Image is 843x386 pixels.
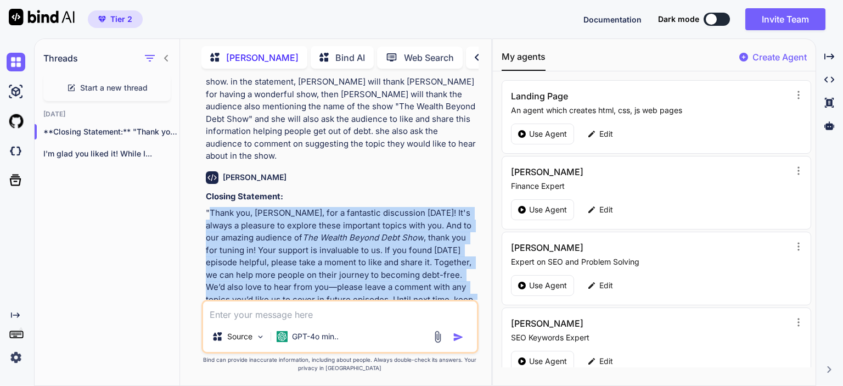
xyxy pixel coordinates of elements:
p: Create Agent [752,51,807,64]
button: premiumTier 2 [88,10,143,28]
p: Finance Expert [511,181,789,192]
img: Pick Models [256,332,265,342]
p: Edit [599,356,613,367]
h3: [PERSON_NAME] [511,165,706,178]
p: SEO Keywords Expert [511,332,789,343]
img: githubLight [7,112,25,131]
p: GPT-4o min.. [292,331,339,342]
span: Dark mode [658,14,699,25]
p: Bind AI [335,51,365,64]
p: [PERSON_NAME] [226,51,299,64]
p: Now i need you write me an closing statement for the same podcast show. in the statement, [PERSON... [206,64,476,163]
img: chat [7,53,25,71]
p: Bind can provide inaccurate information, including about people. Always double-check its answers.... [201,356,479,372]
img: ai-studio [7,82,25,101]
img: settings [7,348,25,367]
img: Bind AI [9,9,75,25]
h2: [DATE] [35,110,179,119]
img: premium [98,16,106,23]
p: Use Agent [529,356,567,367]
h3: [PERSON_NAME] [511,241,706,254]
img: icon [453,332,464,343]
h1: Threads [43,52,78,65]
p: "Thank you, [PERSON_NAME], for a fantastic discussion [DATE]! It's always a pleasure to explore t... [206,207,476,331]
p: Edit [599,128,613,139]
p: Use Agent [529,128,567,139]
img: darkCloudIdeIcon [7,142,25,160]
img: attachment [431,331,444,343]
strong: Closing Statement: [206,191,283,202]
h3: Landing Page [511,89,706,103]
button: Documentation [583,14,642,25]
p: Source [227,331,252,342]
span: Tier 2 [110,14,132,25]
p: Edit [599,204,613,215]
h3: [PERSON_NAME] [511,317,706,330]
p: I'm glad you liked it! While I... [43,148,179,159]
p: **Closing Statement:** "Thank you, [PERSON_NAME], for a... [43,126,179,137]
img: GPT-4o mini [277,331,288,342]
span: Documentation [583,15,642,24]
p: Use Agent [529,204,567,215]
p: Expert on SEO and Problem Solving [511,256,789,267]
p: Edit [599,280,613,291]
button: My agents [502,50,546,71]
button: Invite Team [745,8,825,30]
p: Use Agent [529,280,567,291]
p: Web Search [404,51,454,64]
p: An agent which creates html, css, js web pages [511,105,789,116]
em: The Wealth Beyond Debt Show [302,232,424,243]
h6: [PERSON_NAME] [223,172,286,183]
span: Start a new thread [80,82,148,93]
